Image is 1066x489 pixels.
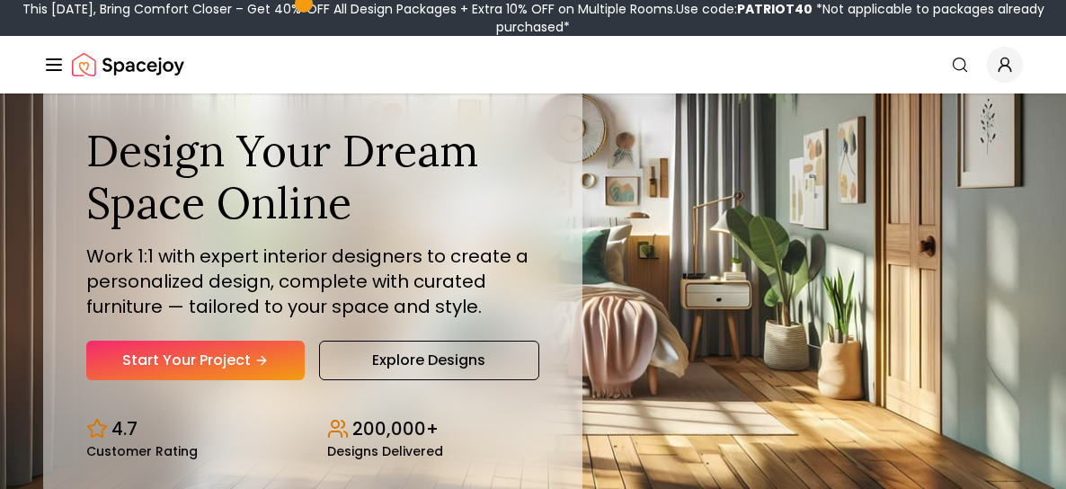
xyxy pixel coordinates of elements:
small: Designs Delivered [327,445,443,458]
h1: Design Your Dream Space Online [86,125,539,228]
p: 200,000+ [352,416,439,441]
p: 4.7 [111,416,138,441]
img: Spacejoy Logo [72,47,184,83]
div: Design stats [86,402,539,458]
a: Explore Designs [319,341,539,380]
a: Spacejoy [72,47,184,83]
nav: Global [43,36,1023,93]
a: Start Your Project [86,341,305,380]
small: Customer Rating [86,445,198,458]
p: Work 1:1 with expert interior designers to create a personalized design, complete with curated fu... [86,244,539,319]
